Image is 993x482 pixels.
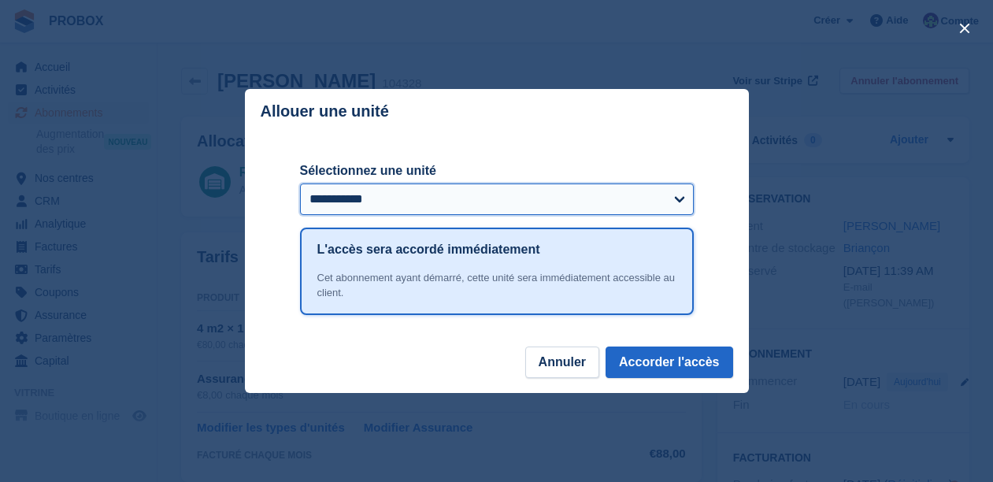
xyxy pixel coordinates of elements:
[952,16,977,41] button: close
[261,102,389,120] p: Allouer une unité
[525,347,599,378] button: Annuler
[317,240,540,259] h1: L'accès sera accordé immédiatement
[606,347,732,378] button: Accorder l'accès
[300,161,694,180] label: Sélectionnez une unité
[317,270,676,301] div: Cet abonnement ayant démarré, cette unité sera immédiatement accessible au client.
